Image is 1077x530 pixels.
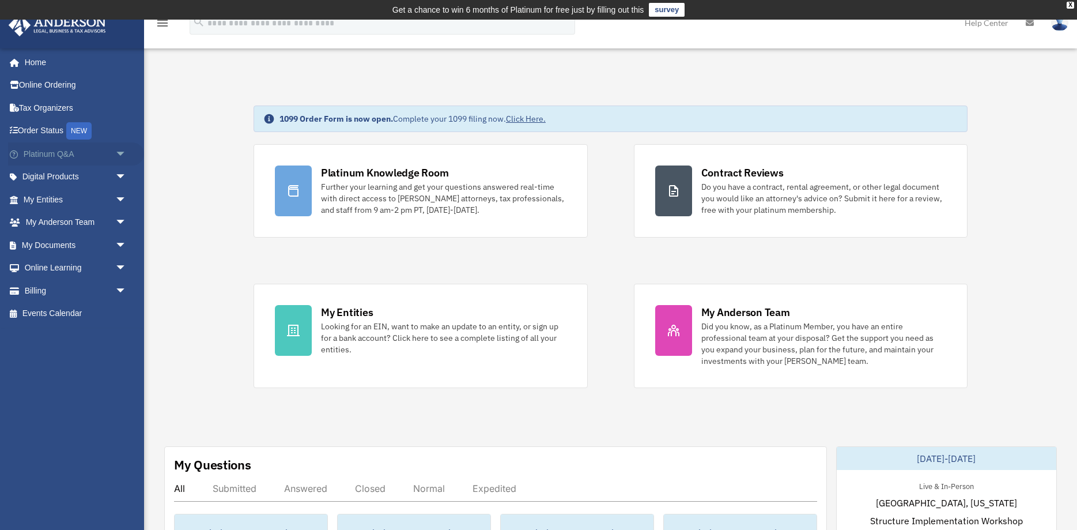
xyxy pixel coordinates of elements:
[8,51,138,74] a: Home
[8,96,144,119] a: Tax Organizers
[254,144,588,238] a: Platinum Knowledge Room Further your learning and get your questions answered real-time with dire...
[506,114,546,124] a: Click Here.
[649,3,685,17] a: survey
[174,483,185,494] div: All
[413,483,445,494] div: Normal
[5,14,109,36] img: Anderson Advisors Platinum Portal
[876,496,1017,510] span: [GEOGRAPHIC_DATA], [US_STATE]
[66,122,92,140] div: NEW
[8,119,144,143] a: Order StatusNEW
[213,483,256,494] div: Submitted
[284,483,327,494] div: Answered
[254,284,588,388] a: My Entities Looking for an EIN, want to make an update to an entity, or sign up for a bank accoun...
[115,166,138,189] span: arrow_drop_down
[156,16,169,30] i: menu
[279,113,546,125] div: Complete your 1099 filing now.
[701,305,790,319] div: My Anderson Team
[321,305,373,319] div: My Entities
[634,284,968,388] a: My Anderson Team Did you know, as a Platinum Member, you have an entire professional team at your...
[1067,2,1074,9] div: close
[321,166,449,180] div: Platinum Knowledge Room
[8,302,144,325] a: Events Calendar
[8,234,144,257] a: My Documentsarrow_drop_down
[634,144,968,238] a: Contract Reviews Do you have a contract, rental agreement, or other legal document you would like...
[156,20,169,30] a: menu
[473,483,516,494] div: Expedited
[279,114,393,124] strong: 1099 Order Form is now open.
[115,188,138,212] span: arrow_drop_down
[321,321,566,355] div: Looking for an EIN, want to make an update to an entity, or sign up for a bank account? Click her...
[8,211,144,234] a: My Anderson Teamarrow_drop_down
[8,188,144,211] a: My Entitiesarrow_drop_down
[115,279,138,303] span: arrow_drop_down
[837,447,1056,470] div: [DATE]-[DATE]
[1051,14,1068,31] img: User Pic
[8,166,144,189] a: Digital Productsarrow_drop_down
[392,3,644,17] div: Get a chance to win 6 months of Platinum for free just by filling out this
[8,257,144,280] a: Online Learningarrow_drop_down
[174,456,251,473] div: My Questions
[8,279,144,302] a: Billingarrow_drop_down
[115,257,138,280] span: arrow_drop_down
[701,181,947,216] div: Do you have a contract, rental agreement, or other legal document you would like an attorney's ad...
[115,142,138,166] span: arrow_drop_down
[701,321,947,367] div: Did you know, as a Platinum Member, you have an entire professional team at your disposal? Get th...
[355,483,386,494] div: Closed
[115,234,138,257] span: arrow_drop_down
[321,181,566,216] div: Further your learning and get your questions answered real-time with direct access to [PERSON_NAM...
[701,166,784,180] div: Contract Reviews
[870,514,1023,528] span: Structure Implementation Workshop
[115,211,138,235] span: arrow_drop_down
[8,142,144,166] a: Platinum Q&Aarrow_drop_down
[8,74,144,97] a: Online Ordering
[192,16,205,28] i: search
[910,479,983,491] div: Live & In-Person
